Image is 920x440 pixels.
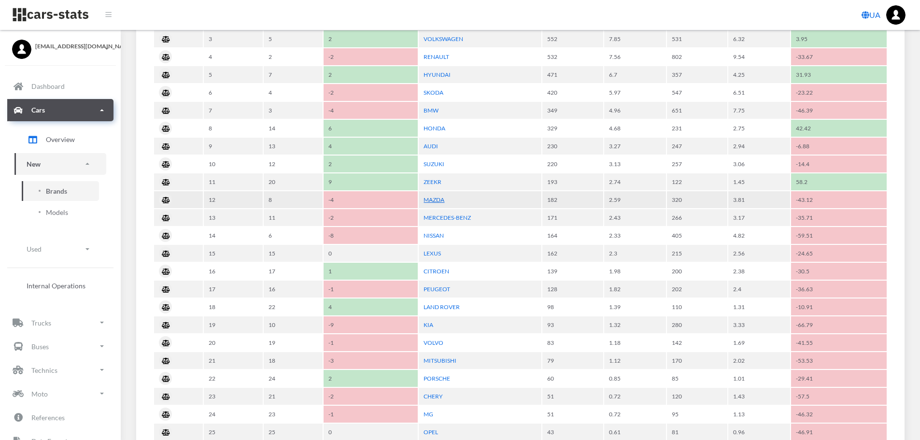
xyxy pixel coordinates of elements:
td: 18 [204,298,263,315]
p: References [31,412,65,424]
td: -46.39 [791,102,887,119]
td: 12 [264,156,323,172]
a: PORSCHE [424,375,450,382]
td: -3 [324,352,418,369]
td: 7.75 [728,102,790,119]
td: 4.82 [728,227,790,244]
td: 3.81 [728,191,790,208]
td: 9 [324,173,418,190]
p: Moto [31,388,48,400]
td: 31.93 [791,66,887,83]
td: 2 [324,156,418,172]
td: 3.95 [791,30,887,47]
td: -2 [324,48,418,65]
td: 6 [324,120,418,137]
td: 1.82 [604,281,666,298]
td: 20 [204,334,263,351]
td: 2.75 [728,120,790,137]
td: 420 [542,84,603,101]
span: Models [46,207,68,217]
td: 2.59 [604,191,666,208]
a: Cars [7,99,113,121]
td: 357 [667,66,728,83]
a: KIA [424,321,433,328]
td: 215 [667,245,728,262]
td: 1.18 [604,334,666,351]
a: Internal Operations [14,276,106,296]
td: -29.41 [791,370,887,387]
td: 1.13 [728,406,790,423]
td: 4 [264,84,323,101]
td: 280 [667,316,728,333]
td: 2.43 [604,209,666,226]
td: 11 [204,173,263,190]
td: -23.22 [791,84,887,101]
td: 2 [324,66,418,83]
td: 23 [264,406,323,423]
span: Internal Operations [27,281,85,291]
td: 2.38 [728,263,790,280]
td: -2 [324,84,418,101]
td: 10 [264,316,323,333]
td: 142 [667,334,728,351]
a: UA [858,5,884,25]
td: 23 [204,388,263,405]
td: 349 [542,102,603,119]
td: 24 [204,406,263,423]
td: 42.42 [791,120,887,137]
td: 110 [667,298,728,315]
a: BMW [424,107,439,114]
td: -10.91 [791,298,887,315]
a: RENAULT [424,53,449,60]
td: 471 [542,66,603,83]
td: 193 [542,173,603,190]
td: 10 [204,156,263,172]
td: 6.7 [604,66,666,83]
td: 5 [264,30,323,47]
td: 4 [324,138,418,155]
a: HONDA [424,125,445,132]
a: AUDI [424,142,438,150]
td: -36.63 [791,281,887,298]
td: 4.25 [728,66,790,83]
p: Trucks [31,317,51,329]
td: -9 [324,316,418,333]
td: 405 [667,227,728,244]
a: Moto [7,383,113,405]
td: 8 [204,120,263,137]
td: 171 [542,209,603,226]
td: 9 [204,138,263,155]
td: 15 [204,245,263,262]
a: Models [22,202,99,222]
td: 2.94 [728,138,790,155]
td: -66.79 [791,316,887,333]
td: 1.43 [728,388,790,405]
td: 5.97 [604,84,666,101]
td: 21 [204,352,263,369]
td: 1.69 [728,334,790,351]
td: 128 [542,281,603,298]
td: -30.5 [791,263,887,280]
a: SKODA [424,89,443,96]
td: 16 [264,281,323,298]
td: -24.65 [791,245,887,262]
a: MERCEDES-BENZ [424,214,471,221]
td: 6 [204,84,263,101]
a: ... [886,5,906,25]
a: Technics [7,359,113,381]
td: 6.32 [728,30,790,47]
td: 17 [264,263,323,280]
a: New [14,153,106,175]
td: 1.39 [604,298,666,315]
a: VOLVO [424,339,443,346]
p: Used [27,243,42,255]
td: 2.3 [604,245,666,262]
td: 1.01 [728,370,790,387]
a: NISSAN [424,232,444,239]
td: 182 [542,191,603,208]
td: 4 [324,298,418,315]
a: CHERY [424,393,443,400]
td: 2.56 [728,245,790,262]
td: 51 [542,388,603,405]
td: 3.33 [728,316,790,333]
